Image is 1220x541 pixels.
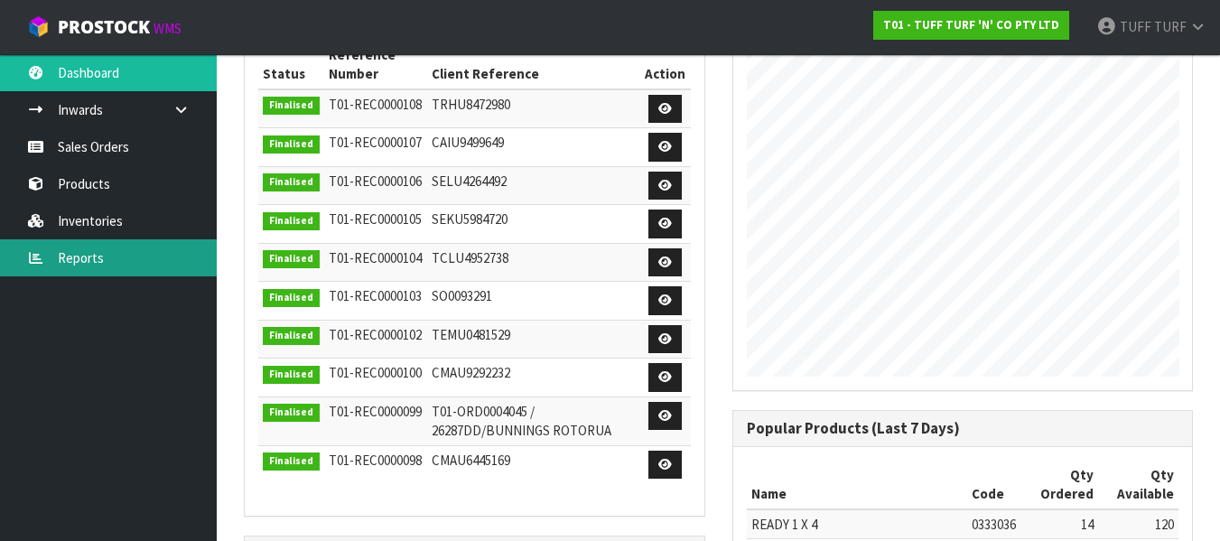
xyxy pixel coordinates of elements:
[263,135,320,154] span: Finalised
[1120,18,1187,35] span: TUFF TURF
[1020,509,1097,539] td: 14
[329,134,422,151] span: T01-REC0000107
[640,41,690,89] th: Action
[432,134,504,151] span: CAIU9499649
[263,327,320,345] span: Finalised
[27,15,50,38] img: cube-alt.png
[263,212,320,230] span: Finalised
[432,326,510,343] span: TEMU0481529
[263,173,320,191] span: Finalised
[263,289,320,307] span: Finalised
[432,364,510,381] span: CMAU9292232
[1098,461,1178,509] th: Qty Available
[432,210,508,228] span: SEKU5984720
[324,41,427,89] th: Reference Number
[58,15,150,39] span: ProStock
[329,210,422,228] span: T01-REC0000105
[263,404,320,422] span: Finalised
[967,509,1020,539] td: 0333036
[329,326,422,343] span: T01-REC0000102
[329,249,422,266] span: T01-REC0000104
[329,173,422,190] span: T01-REC0000106
[432,287,492,304] span: SO0093291
[747,461,968,509] th: Name
[747,420,1179,437] h3: Popular Products (Last 7 Days)
[967,461,1020,509] th: Code
[432,96,510,113] span: TRHU8472980
[883,17,1059,33] strong: T01 - TUFF TURF 'N' CO PTY LTD
[432,249,508,266] span: TCLU4952738
[329,364,422,381] span: T01-REC0000100
[432,173,507,190] span: SELU4264492
[329,287,422,304] span: T01-REC0000103
[258,41,324,89] th: Status
[329,403,422,420] span: T01-REC0000099
[432,452,510,469] span: CMAU6445169
[263,97,320,115] span: Finalised
[263,452,320,471] span: Finalised
[1020,461,1097,509] th: Qty Ordered
[263,250,320,268] span: Finalised
[263,366,320,384] span: Finalised
[427,41,641,89] th: Client Reference
[747,509,968,539] td: READY 1 X 4
[432,403,611,439] span: T01-ORD0004045 / 26287DD/BUNNINGS ROTORUA
[329,96,422,113] span: T01-REC0000108
[154,20,182,37] small: WMS
[1098,509,1178,539] td: 120
[329,452,422,469] span: T01-REC0000098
